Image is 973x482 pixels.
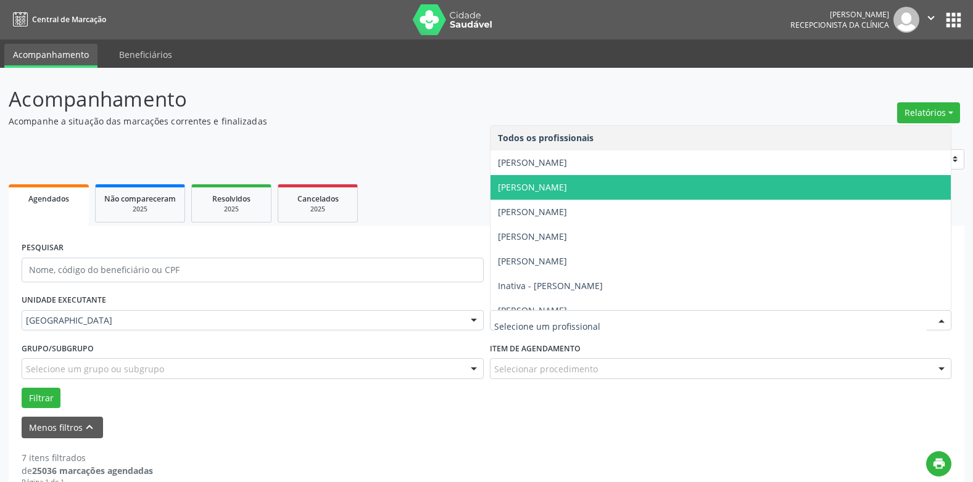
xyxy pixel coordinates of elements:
[104,205,176,214] div: 2025
[22,451,153,464] div: 7 itens filtrados
[498,304,567,316] span: [PERSON_NAME]
[297,194,339,204] span: Cancelados
[26,314,458,327] span: [GEOGRAPHIC_DATA]
[22,339,94,358] label: Grupo/Subgrupo
[104,194,176,204] span: Não compareceram
[790,20,889,30] span: Recepcionista da clínica
[494,362,598,375] span: Selecionar procedimento
[22,417,103,438] button: Menos filtroskeyboard_arrow_up
[498,280,603,292] span: Inativa - [PERSON_NAME]
[926,451,951,476] button: print
[9,115,677,128] p: Acompanhe a situação das marcações correntes e finalizadas
[28,194,69,204] span: Agendados
[498,157,567,168] span: [PERSON_NAME]
[932,457,946,470] i: print
[9,84,677,115] p: Acompanhamento
[32,14,106,25] span: Central de Marcação
[22,291,106,310] label: UNIDADE EXECUTANTE
[83,420,96,434] i: keyboard_arrow_up
[498,181,567,193] span: [PERSON_NAME]
[26,362,164,375] span: Selecione um grupo ou subgrupo
[9,9,106,30] a: Central de Marcação
[32,465,153,476] strong: 25036 marcações agendadas
[4,44,97,68] a: Acompanhamento
[790,9,889,20] div: [PERSON_NAME]
[498,206,567,218] span: [PERSON_NAME]
[110,44,181,65] a: Beneficiários
[22,388,60,409] button: Filtrar
[212,194,250,204] span: Resolvidos
[287,205,349,214] div: 2025
[498,132,594,144] span: Todos os profissionais
[201,205,262,214] div: 2025
[490,339,581,358] label: Item de agendamento
[897,102,960,123] button: Relatórios
[22,239,64,258] label: PESQUISAR
[494,314,927,339] input: Selecione um profissional
[924,11,938,25] i: 
[919,7,943,33] button: 
[498,255,567,267] span: [PERSON_NAME]
[22,464,153,477] div: de
[943,9,964,31] button: apps
[498,231,567,242] span: [PERSON_NAME]
[893,7,919,33] img: img
[22,258,484,282] input: Nome, código do beneficiário ou CPF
